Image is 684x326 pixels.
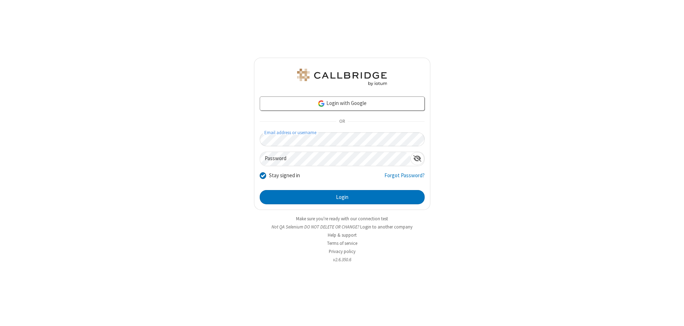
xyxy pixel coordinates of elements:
a: Terms of service [327,240,357,246]
input: Email address or username [260,132,425,146]
a: Help & support [328,232,357,238]
img: QA Selenium DO NOT DELETE OR CHANGE [296,69,388,86]
a: Privacy policy [329,248,356,254]
img: google-icon.png [317,100,325,107]
div: Show password [410,152,424,165]
span: OR [336,117,348,127]
a: Make sure you're ready with our connection test [296,216,388,222]
li: v2.6.350.6 [254,256,430,263]
button: Login [260,190,425,204]
li: Not QA Selenium DO NOT DELETE OR CHANGE? [254,224,430,230]
label: Stay signed in [269,172,300,180]
a: Login with Google [260,96,425,111]
button: Login to another company [360,224,413,230]
a: Forgot Password? [384,172,425,185]
input: Password [260,152,410,166]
